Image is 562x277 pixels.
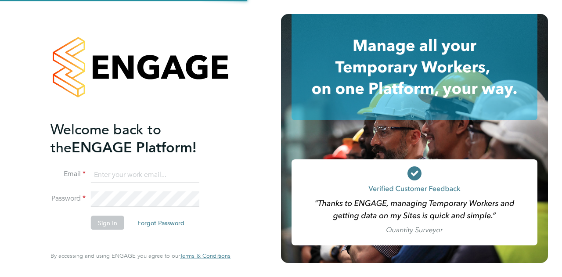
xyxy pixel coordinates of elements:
[91,216,124,230] button: Sign In
[130,216,191,230] button: Forgot Password
[180,252,231,259] a: Terms & Conditions
[50,120,222,156] h2: ENGAGE Platform!
[50,169,86,179] label: Email
[91,167,199,183] input: Enter your work email...
[50,252,231,259] span: By accessing and using ENGAGE you agree to our
[50,194,86,203] label: Password
[50,121,161,156] span: Welcome back to the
